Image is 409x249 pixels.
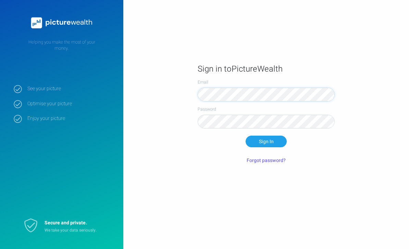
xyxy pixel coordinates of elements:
[45,219,87,226] strong: Secure and private.
[198,106,335,112] label: Password
[246,136,287,147] button: Sign In
[243,154,290,166] button: Forgot password?
[27,86,113,92] strong: See your picture
[27,101,113,107] strong: Optimise your picture
[27,115,113,122] strong: Enjoy your picture
[198,64,335,74] h1: Sign in to PictureWealth
[45,227,106,233] p: We take your data seriously.
[27,14,96,32] img: PictureWealth
[14,39,110,51] p: Helping you make the most of your money.
[198,79,335,85] label: Email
